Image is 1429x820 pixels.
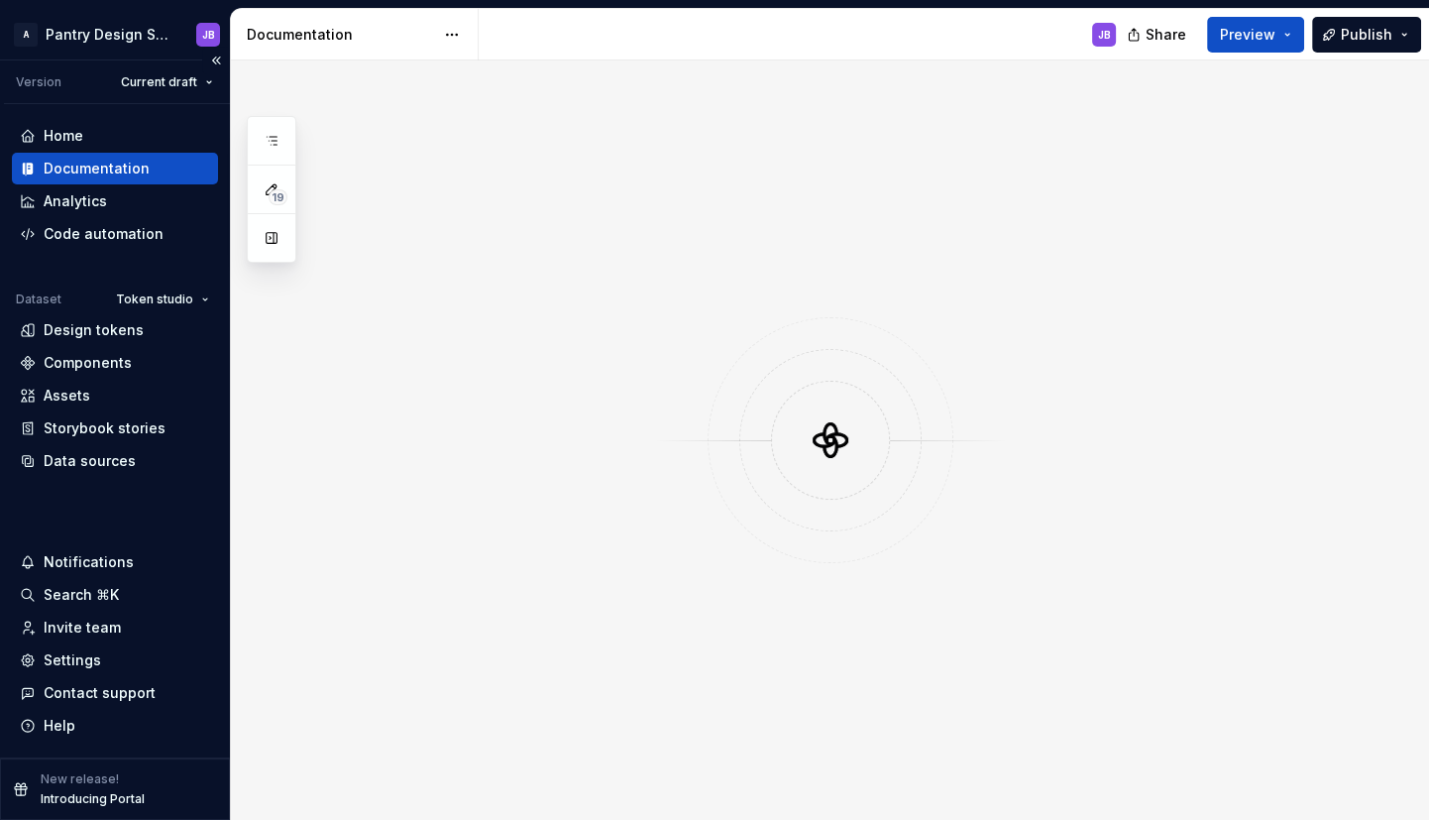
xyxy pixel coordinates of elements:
div: Documentation [247,25,434,45]
span: Publish [1341,25,1392,45]
div: Data sources [44,451,136,471]
a: Analytics [12,185,218,217]
button: APantry Design SystemJB [4,13,226,56]
span: Token studio [116,292,193,307]
div: Search ⌘K [44,585,119,605]
button: Current draft [112,68,222,96]
a: Code automation [12,218,218,250]
div: Home [44,126,83,146]
div: Assets [44,386,90,406]
button: Contact support [12,677,218,709]
a: Invite team [12,612,218,644]
div: Analytics [44,191,107,211]
button: Publish [1312,17,1421,53]
a: Assets [12,380,218,411]
div: Contact support [44,683,156,703]
a: Data sources [12,445,218,477]
span: Current draft [121,74,197,90]
span: Preview [1220,25,1275,45]
button: Notifications [12,546,218,578]
div: Version [16,74,61,90]
button: Share [1117,17,1199,53]
button: Search ⌘K [12,579,218,611]
div: Storybook stories [44,418,165,438]
div: Documentation [44,159,150,178]
div: Components [44,353,132,373]
div: JB [202,27,215,43]
button: Collapse sidebar [202,47,230,74]
span: 19 [269,189,287,205]
div: Help [44,716,75,736]
div: Invite team [44,618,121,638]
div: JB [1098,27,1111,43]
div: Dataset [16,292,61,307]
div: Notifications [44,552,134,572]
p: New release! [41,771,119,787]
div: A [14,23,38,47]
div: Design tokens [44,320,144,340]
a: Home [12,120,218,152]
div: Code automation [44,224,164,244]
button: Help [12,710,218,742]
div: Pantry Design System [46,25,172,45]
p: Introducing Portal [41,791,145,807]
a: Documentation [12,153,218,184]
a: Components [12,347,218,379]
a: Storybook stories [12,412,218,444]
button: Preview [1207,17,1304,53]
a: Design tokens [12,314,218,346]
a: Settings [12,644,218,676]
span: Share [1146,25,1186,45]
div: Settings [44,650,101,670]
button: Token studio [107,286,218,313]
